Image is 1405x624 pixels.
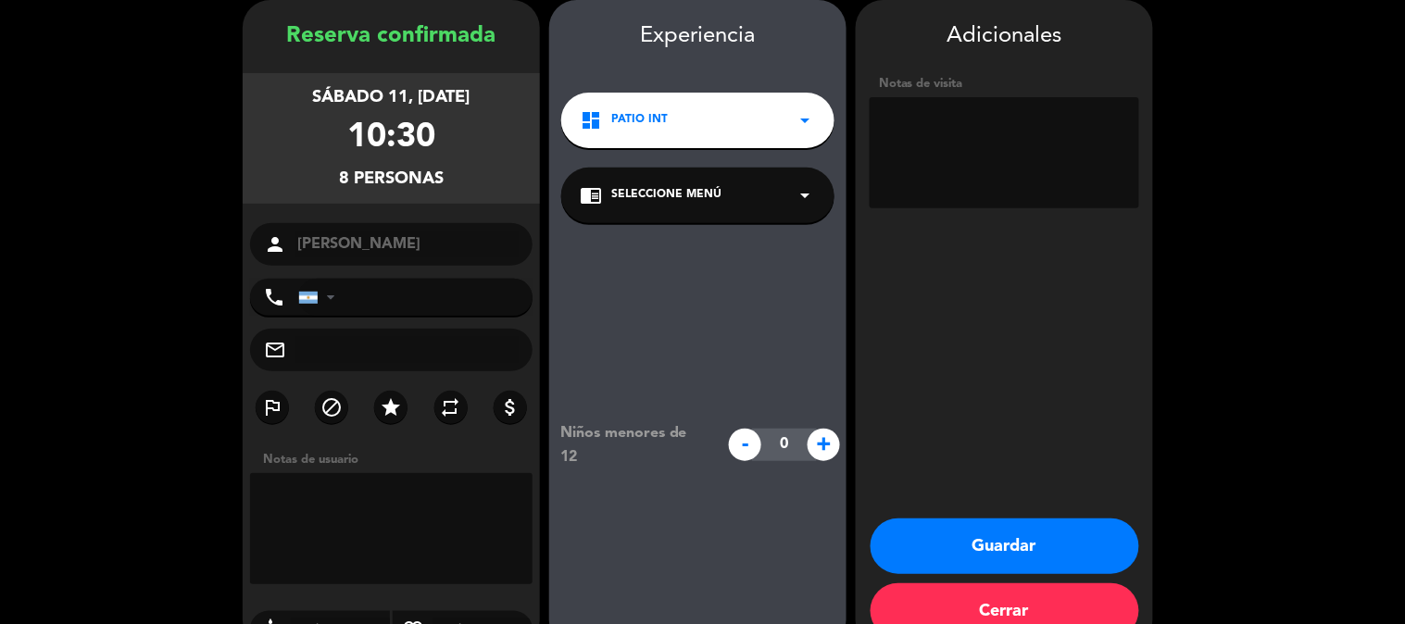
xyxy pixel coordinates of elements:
[380,396,402,418] i: star
[794,109,816,131] i: arrow_drop_down
[339,166,444,193] div: 8 personas
[870,74,1139,94] div: Notas de visita
[808,429,840,461] span: +
[254,450,540,469] div: Notas de usuario
[611,111,668,130] span: PATIO INT
[580,109,602,131] i: dashboard
[440,396,462,418] i: repeat
[264,233,286,256] i: person
[299,280,342,315] div: Argentina: +54
[580,184,602,206] i: chrome_reader_mode
[264,339,286,361] i: mail_outline
[611,186,721,205] span: Seleccione Menú
[261,396,283,418] i: outlined_flag
[499,396,521,418] i: attach_money
[871,518,1139,574] button: Guardar
[546,421,720,469] div: Niños menores de 12
[549,19,847,55] div: Experiencia
[263,286,285,308] i: phone
[243,19,540,55] div: Reserva confirmada
[729,429,761,461] span: -
[320,396,343,418] i: block
[347,111,435,166] div: 10:30
[870,19,1139,55] div: Adicionales
[794,184,816,206] i: arrow_drop_down
[313,84,470,111] div: sábado 11, [DATE]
